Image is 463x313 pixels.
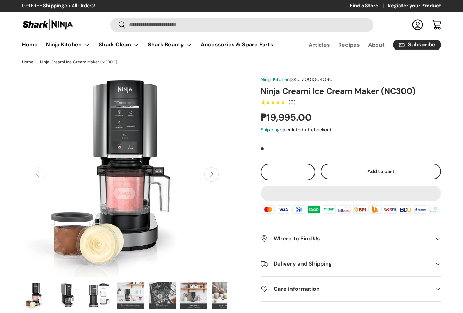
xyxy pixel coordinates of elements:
[261,99,285,106] span: ★★★★★
[31,2,64,9] strong: FREE Shipping
[322,204,337,215] img: maya
[261,99,285,106] div: 5.0 out of 5.0 stars
[261,285,430,293] h2: Care information
[302,76,333,83] span: 2001004080
[292,38,441,52] nav: Secondary
[149,282,176,309] img: ninja-creami-ice-cream-maker-with-sample-content-dishwasher-safe-infographic-sharkninja-philippines
[309,38,330,52] a: Articles
[201,38,273,51] a: Accessories & Spare Parts
[212,282,239,309] img: ninja-creami-ice-cream-maker-with-sample-content-mix-in-perfection-infographic-sharkninja-philipp...
[393,40,441,50] a: Subscribe
[148,38,192,52] a: Shark Beauty
[22,38,273,52] nav: Primary
[40,60,117,64] a: Ninja Creami Ice Cream Maker (NC300)
[22,38,38,51] a: Home
[321,164,441,179] button: Add to cart
[367,204,383,215] img: ubp
[86,282,112,309] img: ninja-creami-ice-cream-maker-without-sample-content-parts-front-view-sharkninja-philippines
[261,251,441,276] summary: Delivery and Shipping
[261,277,441,301] summary: Care information
[413,204,428,215] img: metrobank
[261,235,430,243] h2: Where to Find Us
[46,38,90,52] a: Ninja Kitchen
[261,126,441,133] div: calculated at checkout.
[42,38,95,52] summary: Ninja Kitchen
[383,204,398,215] img: qrph
[398,204,413,215] img: bdo
[428,204,443,215] img: landbank
[291,204,306,215] img: gcash
[180,282,207,309] img: ninja-creami-ice-cream-maker-with-sample-content-compact-size-infographic-sharkninja-philippines
[261,111,313,124] strong: ₱19,995.00
[22,59,244,65] nav: Breadcrumbs
[408,42,436,47] span: Subscribe
[54,282,81,309] img: ninja-creami-ice-cream-maker-without-sample-content-right-side-view-sharkninja-philippines
[337,204,352,215] img: billease
[117,282,144,309] img: ninja-creami-ice-cream-maker-with-sample-content-completely-customizable-infographic-sharkninja-p...
[261,76,290,83] a: Ninja Kitchen
[261,86,441,97] h1: Ninja Creami Ice Cream Maker (NC300)
[99,38,140,52] a: Shark Clean
[22,72,227,312] media-gallery: Gallery Viewer
[261,260,430,268] h2: Delivery and Shipping
[388,2,441,10] a: Register your Product
[22,18,74,31] img: Shark Ninja Philippines
[22,60,33,64] a: Home
[289,100,295,105] div: (6)
[261,204,276,215] img: master
[306,204,321,215] img: grabpay
[144,38,197,52] summary: Shark Beauty
[22,2,95,10] p: Get on All Orders!
[261,127,280,133] a: Shipping
[368,38,385,52] a: About
[291,76,300,83] span: SKU:
[261,226,441,251] summary: Where to Find Us
[352,204,367,215] img: bpi
[338,38,360,52] a: Recipes
[276,204,291,215] img: visa
[290,76,333,83] span: |
[22,282,49,309] img: ninja-creami-ice-cream-maker-with-sample-content-and-all-lids-full-view-sharkninja-philippines
[95,38,144,52] summary: Shark Clean
[350,2,388,10] a: Find a Store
